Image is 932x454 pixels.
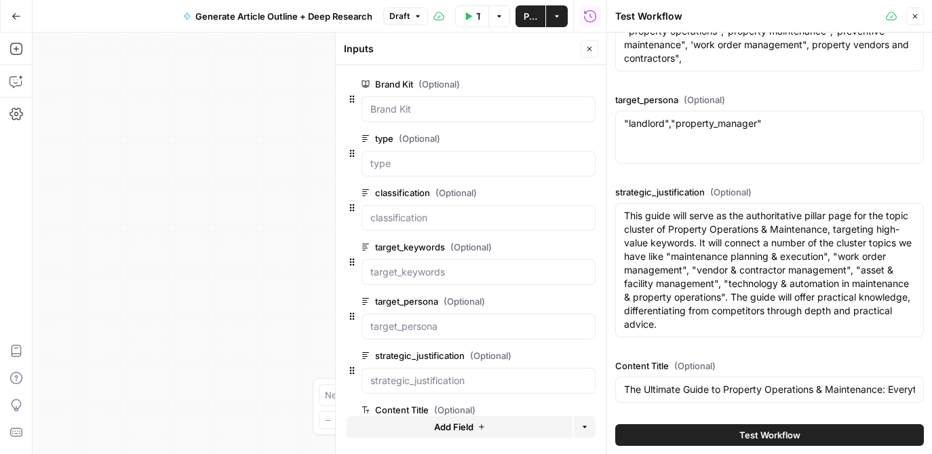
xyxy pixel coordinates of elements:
input: target_keywords [370,265,587,279]
label: target_keywords [362,240,519,254]
textarea: "property operations","property maintenance","preventive maintenance", 'work order management", p... [624,24,915,65]
input: strategic_justification [370,374,587,387]
span: Publish [524,10,537,23]
span: (Optional) [674,359,716,373]
span: Test Workflow [476,10,480,23]
span: (Optional) [684,93,725,107]
label: classification [362,186,519,200]
span: (Optional) [444,295,485,308]
span: (Optional) [435,186,477,200]
span: (Optional) [419,77,460,91]
label: Content Title [615,359,924,373]
button: Generate Article Outline + Deep Research [175,5,381,27]
span: Generate Article Outline + Deep Research [195,10,372,23]
input: Brand Kit [370,102,587,116]
span: (Optional) [470,349,511,362]
input: type [370,157,587,170]
button: Publish [516,5,545,27]
label: strategic_justification [615,185,924,199]
input: classification [370,211,587,225]
span: Draft [389,10,410,22]
label: target_persona [362,295,519,308]
textarea: "landlord","property_manager" [624,117,915,130]
span: (Optional) [710,185,752,199]
span: Add Field [434,420,473,434]
button: Draft [383,7,428,25]
label: target_persona [615,93,924,107]
button: Test Workflow [455,5,488,27]
span: (Optional) [399,132,440,145]
textarea: This guide will serve as the authoritative pillar page for the topic cluster of Property Operatio... [624,209,915,331]
div: Inputs [344,42,577,56]
button: Add Field [347,416,572,438]
label: type [362,132,519,145]
label: Brand Kit [362,77,519,91]
span: (Optional) [450,240,492,254]
span: (Optional) [434,403,475,417]
span: Test Workflow [739,428,800,442]
label: strategic_justification [362,349,519,362]
input: target_persona [370,320,587,333]
label: Content Title [362,403,519,417]
button: Test Workflow [615,424,924,446]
